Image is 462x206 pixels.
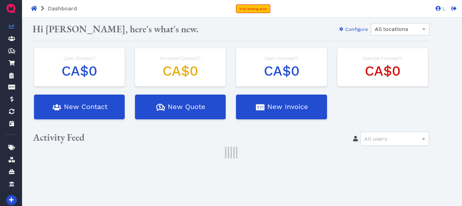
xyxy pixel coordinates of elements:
[5,3,16,14] img: QuoteM_icon_flat.png
[344,55,421,62] div: Overdue Invoices ( )
[33,23,199,35] span: Hi [PERSON_NAME], here's what's new.
[142,55,219,62] div: Accepted Quotes ( )
[61,63,97,79] span: CA$0
[239,7,267,11] span: Trial ending soon
[294,56,297,61] span: 0
[236,4,270,13] a: Trial ending soon
[41,55,118,62] div: Open Quotes ( )
[264,63,300,79] span: CA$0
[361,132,429,145] div: All users
[375,26,408,32] span: All locations
[441,6,447,11] span: L.
[48,5,77,12] span: Dashboard
[10,49,12,52] tspan: $
[432,5,447,11] a: L.
[159,105,161,109] tspan: $
[236,95,327,119] button: New Invoice
[344,26,368,32] span: Configure
[162,63,198,79] span: CA$0
[34,95,125,119] button: New Contact
[243,55,320,62] div: Open Invoices ( )
[91,56,94,61] span: 0
[398,56,401,61] span: 0
[196,56,199,61] span: 0
[334,24,368,35] button: Configure
[365,63,401,79] span: CA$0
[135,95,226,119] button: New Quote
[33,131,84,143] span: Activity Feed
